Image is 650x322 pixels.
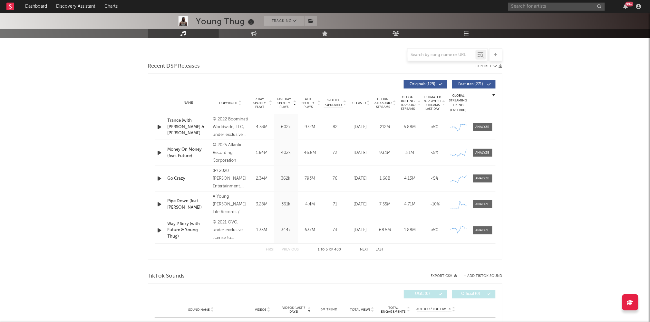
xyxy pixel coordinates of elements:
span: UGC ( 0 ) [408,292,438,296]
span: Last Day Spotify Plays [276,97,293,109]
div: 4.13M [399,175,421,182]
div: 5.88M [399,124,421,130]
button: Official(0) [452,290,496,298]
div: 637M [300,227,321,233]
div: 71 [324,201,346,208]
div: 1.33M [251,227,272,233]
a: Go Crazy [168,175,210,182]
div: Name [168,100,210,105]
div: 4.33M [251,124,272,130]
span: TikTok Sounds [148,272,185,280]
span: Recent DSP Releases [148,62,200,70]
button: 99+ [624,4,628,9]
button: UGC(0) [404,290,447,298]
div: 361k [276,201,296,208]
div: © 2025 Atlantic Recording Corporation [213,141,248,165]
div: 362k [276,175,296,182]
button: Export CSV [431,274,458,278]
a: Pipe Down (feat. [PERSON_NAME]) [168,198,210,211]
div: 1.88M [399,227,421,233]
div: © 2021 OVO, under exclusive license to Republic Records, a division of UMG Recordings, Inc. [213,219,248,242]
button: Tracking [264,16,305,26]
button: Export CSV [476,64,502,68]
div: 6M Trend [314,307,344,312]
div: 3.28M [251,201,272,208]
span: to [321,248,325,251]
div: <5% [424,150,446,156]
div: 99 + [626,2,634,6]
div: (P) 2020 [PERSON_NAME] Entertainment, LLC, under exclusive license to RCA Records [213,167,248,190]
span: Originals ( 129 ) [408,82,438,86]
div: 82 [324,124,346,130]
span: Sound Name [189,308,210,312]
div: [DATE] [350,227,371,233]
button: Features(271) [452,80,496,89]
div: A Young [PERSON_NAME] Life Records / 300 Entertainment release, © 2025 Atlantic Recording Corpora... [213,193,248,216]
button: Previous [282,248,299,251]
button: Last [376,248,384,251]
div: 212M [374,124,396,130]
span: Global ATD Audio Streams [374,97,392,109]
div: [DATE] [350,201,371,208]
div: 344k [276,227,296,233]
div: 46.8M [300,150,321,156]
div: 76 [324,175,346,182]
div: 972M [300,124,321,130]
span: Global Rolling 7D Audio Streams [399,95,417,111]
div: <5% [424,227,446,233]
div: ~ 10 % [424,201,446,208]
button: + Add TikTok Sound [464,274,502,278]
div: <5% [424,175,446,182]
div: 1.64M [251,150,272,156]
div: 1.68B [374,175,396,182]
button: Originals(129) [404,80,447,89]
div: 7.55M [374,201,396,208]
div: 1 5 400 [312,246,347,254]
div: Young Thug [196,16,256,27]
div: 72 [324,150,346,156]
div: 793M [300,175,321,182]
div: 93.1M [374,150,396,156]
span: Released [351,101,366,105]
input: Search for artists [508,3,605,11]
span: ATD Spotify Plays [300,97,317,109]
span: Author / Followers [417,308,451,312]
a: Money On Money (feat. Future) [168,147,210,159]
div: 4.4M [300,201,321,208]
div: Global Streaming Trend (Last 60D) [449,93,468,113]
button: Next [360,248,369,251]
div: 4.71M [399,201,421,208]
span: Copyright [219,101,238,105]
div: 602k [276,124,296,130]
div: 3.1M [399,150,421,156]
span: Videos [255,308,267,312]
span: Estimated % Playlist Streams Last Day [424,95,442,111]
div: [DATE] [350,150,371,156]
span: of [329,248,333,251]
div: 2.34M [251,175,272,182]
div: 73 [324,227,346,233]
div: <5% [424,124,446,130]
div: 68.5M [374,227,396,233]
span: Total Views [350,308,370,312]
span: Total Engagements [380,306,406,314]
a: Way 2 Sexy (with Future & Young Thug) [168,221,210,240]
div: [DATE] [350,124,371,130]
div: 402k [276,150,296,156]
div: [DATE] [350,175,371,182]
button: + Add TikTok Sound [458,274,502,278]
span: Features ( 271 ) [456,82,486,86]
input: Search by song name or URL [408,52,476,58]
span: Videos (last 7 days) [281,306,307,314]
a: Trance (with [PERSON_NAME] & [PERSON_NAME] Thug) [168,118,210,137]
span: Official ( 0 ) [456,292,486,296]
span: Spotify Popularity [324,98,343,108]
button: First [266,248,276,251]
div: © 2022 Boominati Worldwide, LLC, under exclusive license to Republic Records, a division of UMG R... [213,116,248,139]
span: 7 Day Spotify Plays [251,97,268,109]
